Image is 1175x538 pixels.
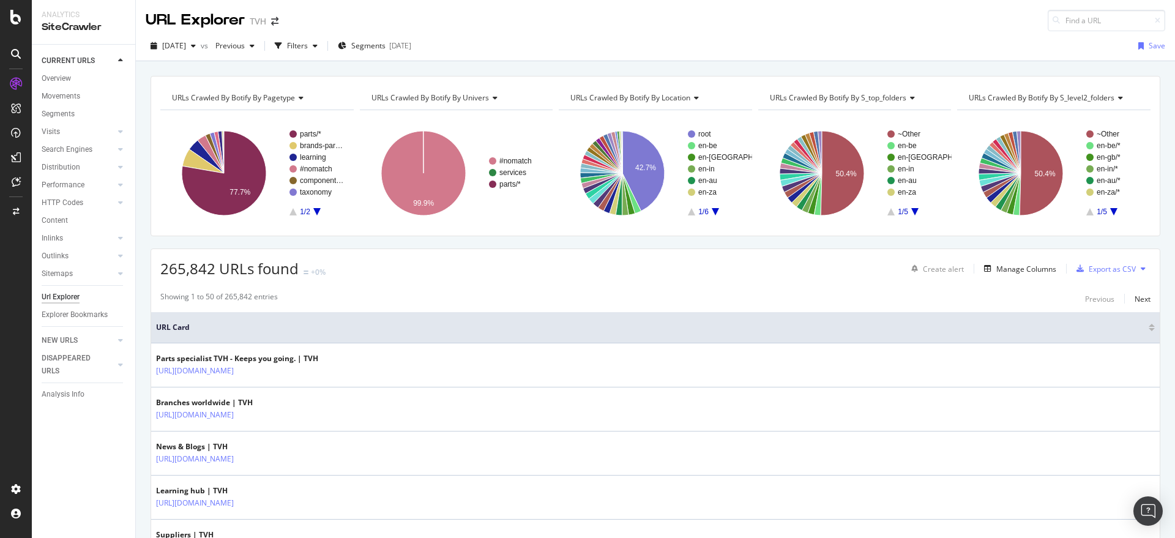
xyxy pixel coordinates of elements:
text: en-au [698,176,717,185]
button: Next [1135,291,1151,306]
text: 1/5 [1097,207,1108,216]
a: Search Engines [42,143,114,156]
text: component… [300,176,343,185]
a: Performance [42,179,114,192]
div: A chart. [957,120,1151,226]
span: Previous [211,40,245,51]
button: Create alert [906,259,964,278]
text: en-be [698,141,717,150]
span: URLs Crawled By Botify By s_level2_folders [969,92,1114,103]
div: Branches worldwide | TVH [156,397,287,408]
a: HTTP Codes [42,196,114,209]
div: Manage Columns [996,264,1056,274]
div: URL Explorer [146,10,245,31]
text: en-za/* [1097,188,1120,196]
text: en-be [898,141,917,150]
button: Segments[DATE] [333,36,416,56]
a: Inlinks [42,232,114,245]
div: Inlinks [42,232,63,245]
a: CURRENT URLS [42,54,114,67]
div: Next [1135,294,1151,304]
text: en-za [698,188,717,196]
span: vs [201,40,211,51]
img: Equal [304,271,308,274]
span: URLs Crawled By Botify By s_top_folders [770,92,906,103]
text: en-in/* [1097,165,1118,173]
a: DISAPPEARED URLS [42,352,114,378]
text: 50.4% [1035,170,1056,178]
a: Distribution [42,161,114,174]
a: Movements [42,90,127,103]
h4: URLs Crawled By Botify By univers [369,88,542,108]
h4: URLs Crawled By Botify By s_top_folders [767,88,941,108]
text: en-au [898,176,917,185]
div: Learning hub | TVH [156,485,287,496]
div: Search Engines [42,143,92,156]
a: Analysis Info [42,388,127,401]
div: Explorer Bookmarks [42,308,108,321]
button: Previous [211,36,259,56]
span: 2025 Aug. 19th [162,40,186,51]
div: [DATE] [389,40,411,51]
button: Previous [1085,291,1114,306]
div: SiteCrawler [42,20,125,34]
div: Performance [42,179,84,192]
text: en-za [898,188,916,196]
text: en-[GEOGRAPHIC_DATA] [898,153,985,162]
button: [DATE] [146,36,201,56]
div: Showing 1 to 50 of 265,842 entries [160,291,278,306]
a: Content [42,214,127,227]
text: root [698,130,711,138]
svg: A chart. [758,120,952,226]
text: en-be/* [1097,141,1121,150]
div: Analysis Info [42,388,84,401]
a: [URL][DOMAIN_NAME] [156,365,234,377]
text: 50.4% [835,170,856,178]
button: Save [1133,36,1165,56]
div: Movements [42,90,80,103]
div: CURRENT URLS [42,54,95,67]
div: News & Blogs | TVH [156,441,287,452]
a: NEW URLS [42,334,114,347]
div: DISAPPEARED URLS [42,352,103,378]
span: URL Card [156,322,1146,333]
h4: URLs Crawled By Botify By s_level2_folders [966,88,1140,108]
text: en-in [698,165,715,173]
span: URLs Crawled By Botify By pagetype [172,92,295,103]
button: Manage Columns [979,261,1056,276]
text: services [499,168,526,177]
div: +0% [311,267,326,277]
a: Visits [42,125,114,138]
text: ~Other [898,130,920,138]
text: parts/* [499,180,521,189]
div: Url Explorer [42,291,80,304]
div: Create alert [923,264,964,274]
div: A chart. [559,120,752,226]
div: Sitemaps [42,267,73,280]
a: Outlinks [42,250,114,263]
text: en-[GEOGRAPHIC_DATA] [698,153,785,162]
div: Segments [42,108,75,121]
a: Explorer Bookmarks [42,308,127,321]
a: Segments [42,108,127,121]
a: [URL][DOMAIN_NAME] [156,409,234,421]
span: Segments [351,40,386,51]
text: en-in [898,165,914,173]
text: 1/5 [898,207,908,216]
div: Open Intercom Messenger [1133,496,1163,526]
text: taxonomy [300,188,332,196]
a: [URL][DOMAIN_NAME] [156,453,234,465]
div: TVH [250,15,266,28]
h4: URLs Crawled By Botify By location [568,88,741,108]
div: Distribution [42,161,80,174]
text: 1/6 [698,207,709,216]
svg: A chart. [360,120,553,226]
button: Filters [270,36,323,56]
div: Visits [42,125,60,138]
div: Parts specialist TVH - Keeps you going. | TVH [156,353,318,364]
a: [URL][DOMAIN_NAME] [156,497,234,509]
text: #nomatch [300,165,332,173]
h4: URLs Crawled By Botify By pagetype [170,88,343,108]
